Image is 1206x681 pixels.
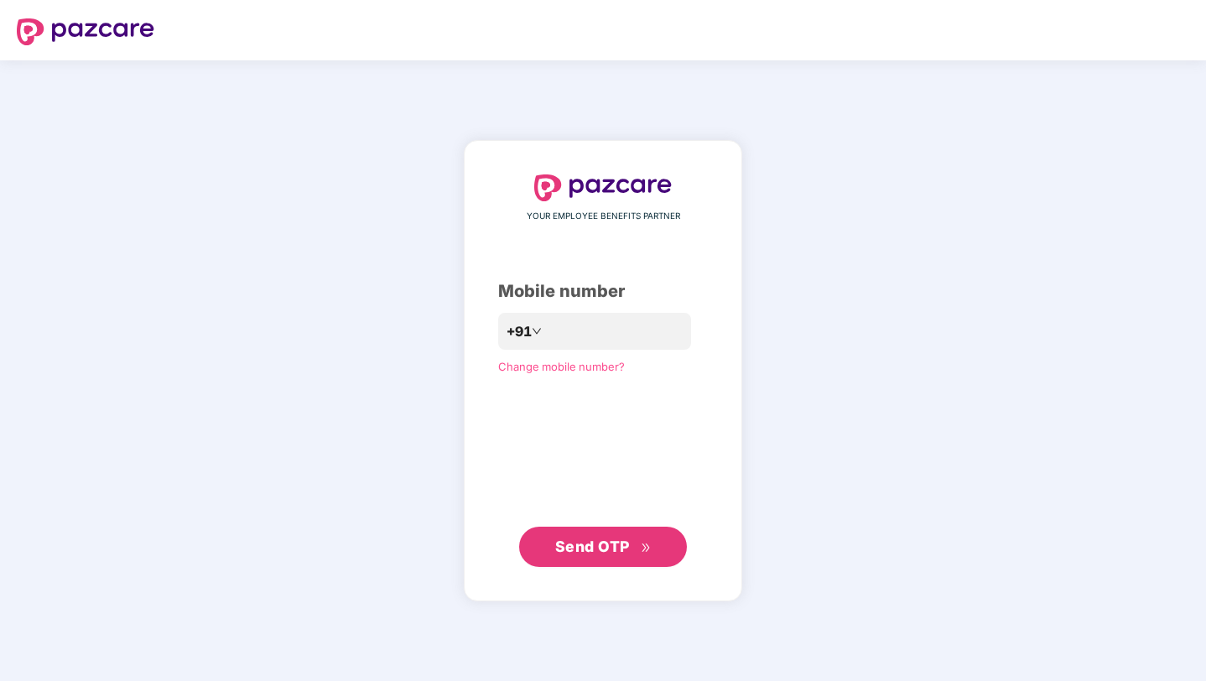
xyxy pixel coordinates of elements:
[17,18,154,45] img: logo
[507,321,532,342] span: +91
[532,326,542,336] span: down
[534,174,672,201] img: logo
[498,360,625,373] a: Change mobile number?
[527,210,680,223] span: YOUR EMPLOYEE BENEFITS PARTNER
[641,543,652,554] span: double-right
[519,527,687,567] button: Send OTPdouble-right
[555,538,630,555] span: Send OTP
[498,278,708,304] div: Mobile number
